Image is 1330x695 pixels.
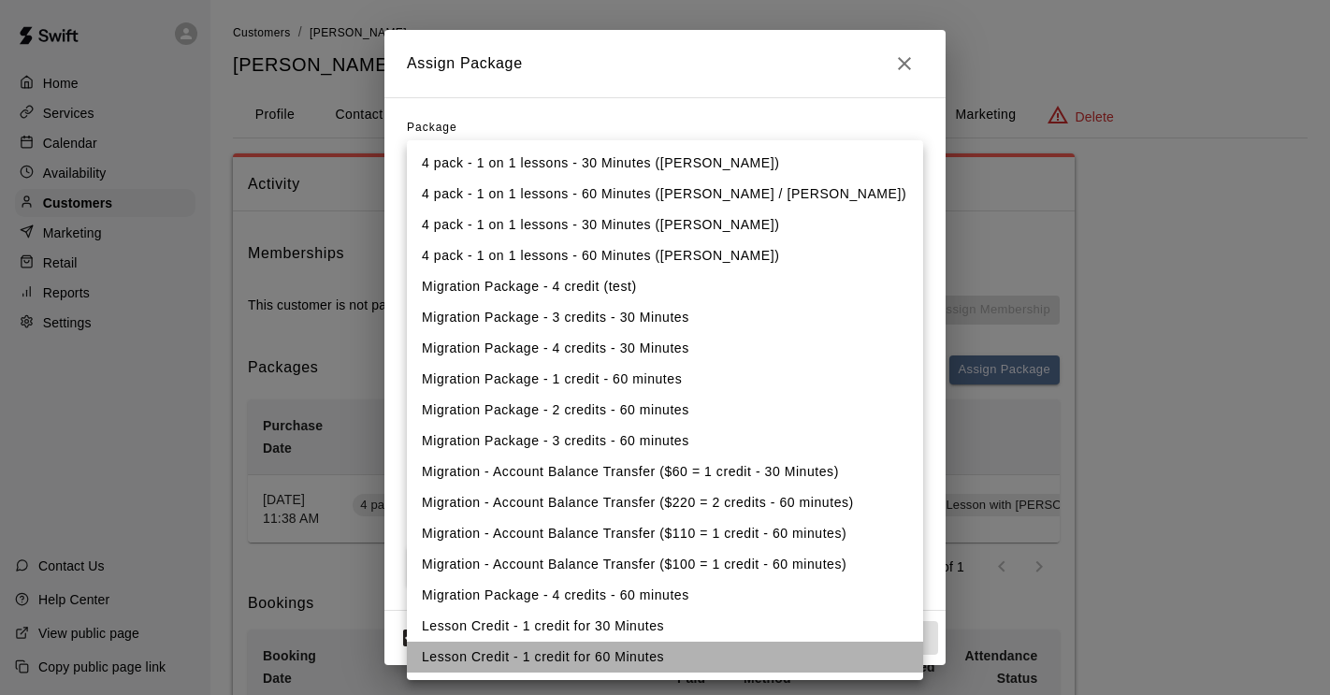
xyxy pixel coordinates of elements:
[407,487,923,518] li: Migration - Account Balance Transfer ($220 = 2 credits - 60 minutes)
[407,302,923,333] li: Migration Package - 3 credits - 30 Minutes
[407,426,923,456] li: Migration Package - 3 credits - 60 minutes
[407,642,923,673] li: Lesson Credit - 1 credit for 60 Minutes
[407,333,923,364] li: Migration Package - 4 credits - 30 Minutes
[407,179,923,210] li: 4 pack - 1 on 1 lessons - 60 Minutes ([PERSON_NAME] / [PERSON_NAME])
[407,271,923,302] li: Migration Package - 4 credit (test)
[407,611,923,642] li: Lesson Credit - 1 credit for 30 Minutes
[407,240,923,271] li: 4 pack - 1 on 1 lessons - 60 Minutes ([PERSON_NAME])
[407,549,923,580] li: Migration - Account Balance Transfer ($100 = 1 credit - 60 minutes)
[407,518,923,549] li: Migration - Account Balance Transfer ($110 = 1 credit - 60 minutes)
[407,395,923,426] li: Migration Package - 2 credits - 60 minutes
[407,580,923,611] li: Migration Package - 4 credits - 60 minutes
[407,364,923,395] li: Migration Package - 1 credit - 60 minutes
[407,148,923,179] li: 4 pack - 1 on 1 lessons - 30 Minutes ([PERSON_NAME])
[407,210,923,240] li: 4 pack - 1 on 1 lessons - 30 Minutes ([PERSON_NAME])
[407,456,923,487] li: Migration - Account Balance Transfer ($60 = 1 credit - 30 Minutes)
